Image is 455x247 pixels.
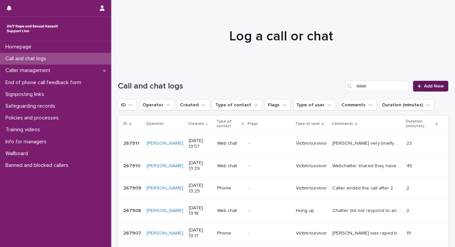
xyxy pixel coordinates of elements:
p: 267910 [123,162,142,169]
p: [DATE] 13:29 [189,160,212,172]
p: Created [188,120,204,128]
a: [PERSON_NAME] [147,163,183,169]
p: [DATE] 13:29 [189,183,212,194]
p: Caller management [3,67,56,74]
tr: 267911267911 [PERSON_NAME] [DATE] 13:57Web chat-Victim/survivor[PERSON_NAME] very briefly mention... [118,132,448,155]
tr: 267909267909 [PERSON_NAME] [DATE] 13:29Phone-Victim/survivorCaller ended the call after 2 minutes... [118,177,448,200]
p: - [248,231,291,236]
p: Call and chat logs [3,56,52,62]
p: Phone [217,231,243,236]
p: Training videos [3,127,45,133]
p: Duration (minutes) [405,118,433,130]
p: 2 [406,207,410,214]
button: Operator [140,100,174,110]
button: Created [177,100,210,110]
a: [PERSON_NAME] [147,141,183,146]
p: Web chat [217,163,243,169]
p: Info for managers [3,139,52,145]
p: Signposting links [3,91,50,98]
p: Wallboard [3,150,33,157]
p: Type of user [295,120,320,128]
p: 267911 [123,139,141,146]
h1: Call and chat logs [118,81,342,91]
button: ID [118,100,137,110]
p: End of phone call feedback form [3,79,87,86]
p: Operator [146,120,164,128]
h1: Log a call or chat [118,28,444,44]
span: Add New [424,84,444,89]
p: - [248,141,291,146]
p: Caller was raped by their husband last week. Caller was exploring feelings surrounding this and w... [332,229,402,236]
p: 267908 [123,207,143,214]
p: [DATE] 13:57 [189,138,212,149]
p: [DATE] 13:17 [189,227,212,239]
p: Homepage [3,44,37,50]
p: Policies and processes [3,115,64,121]
p: - [248,185,291,191]
p: Flags [248,120,258,128]
a: Add New [413,81,448,92]
p: 23 [406,139,413,146]
p: 267907 [123,229,143,236]
p: Victim/survivor [296,185,327,191]
a: [PERSON_NAME] [147,185,183,191]
button: Flags [265,100,291,110]
p: Comments [332,120,353,128]
p: 19 [406,229,412,236]
a: [PERSON_NAME] [147,208,183,214]
p: Caller ended the call after 2 minutes. [332,184,402,191]
p: Victim/survivor [296,141,327,146]
button: Comments [338,100,376,110]
p: ID [123,120,127,128]
tr: 267908267908 [PERSON_NAME] [DATE] 13:18Web chat-Hung upChatter did not respond to any messages se... [118,200,448,222]
button: Duration (minutes) [379,100,434,110]
p: 45 [406,162,413,169]
button: Type of user [293,100,336,110]
p: [DATE] 13:18 [189,205,212,217]
p: 2 [406,184,410,191]
tr: 267910267910 [PERSON_NAME] [DATE] 13:29Web chat-Victim/survivorWebchatter shared they have body m... [118,155,448,177]
p: Banned and blocked callers [3,162,74,169]
input: Search [345,81,409,92]
tr: 267907267907 [PERSON_NAME] [DATE] 13:17Phone-Victim/survivor[PERSON_NAME] was raped by their husb... [118,222,448,245]
button: Type of contact [212,100,262,110]
p: - [248,163,291,169]
p: Type of contact [216,118,240,130]
img: rhQMoQhaT3yELyF149Cw [5,22,59,35]
a: [PERSON_NAME] [147,231,183,236]
p: - [248,208,291,214]
p: Becci very briefly mentioned experiencing SV. Becci then sought support looking for other service... [332,139,402,146]
p: Hung up [296,208,327,214]
p: Webchatter shared they have body memories of their father doing something to them as a child. Exp... [332,162,402,169]
p: Web chat [217,141,243,146]
p: Victim/survivor [296,231,327,236]
p: Web chat [217,208,243,214]
p: Victim/survivor [296,163,327,169]
p: 267909 [123,184,143,191]
p: Chatter did not respond to any messages sent [332,207,402,214]
p: Phone [217,185,243,191]
p: Safeguarding records [3,103,61,109]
